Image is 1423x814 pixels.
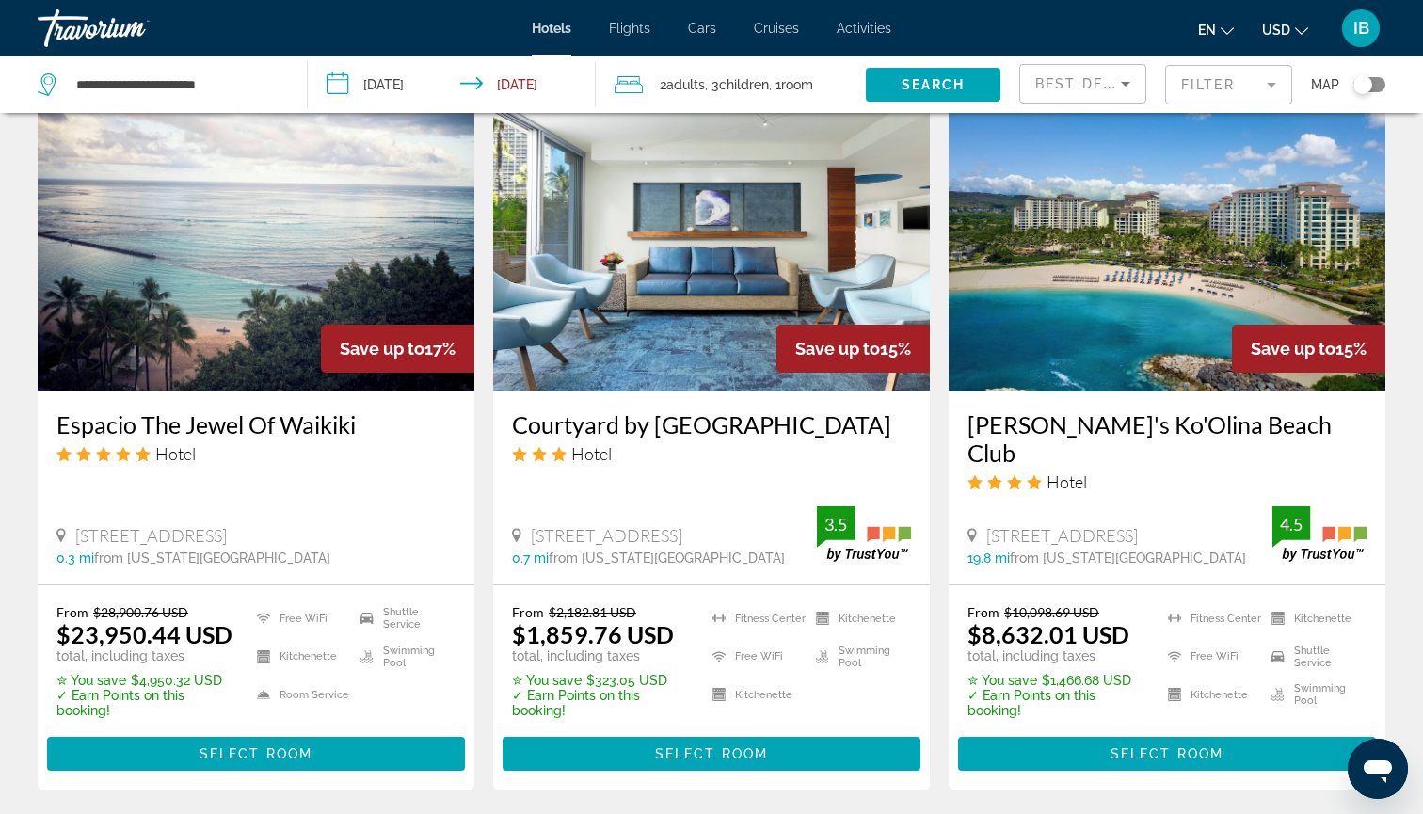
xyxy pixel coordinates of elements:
iframe: Кнопка запуска окна обмена сообщениями [1348,739,1408,799]
span: Map [1311,72,1339,98]
a: Select Room [958,742,1376,762]
div: 4.5 [1272,513,1310,535]
button: Change language [1198,16,1234,43]
span: Hotel [571,443,612,464]
span: 2 [660,72,705,98]
span: 0.7 mi [512,551,549,566]
span: Adults [666,77,705,92]
div: 15% [1232,325,1385,373]
span: from [US_STATE][GEOGRAPHIC_DATA] [94,551,330,566]
span: Best Deals [1035,76,1133,91]
a: Hotels [532,21,571,36]
a: Courtyard by [GEOGRAPHIC_DATA] [512,410,911,439]
a: Cars [688,21,716,36]
p: $1,466.68 USD [967,673,1144,688]
del: $28,900.76 USD [93,604,188,620]
span: 19.8 mi [967,551,1010,566]
p: ✓ Earn Points on this booking! [967,688,1144,718]
span: Children [719,77,769,92]
li: Swimming Pool [807,643,911,671]
p: $4,950.32 USD [56,673,233,688]
a: Cruises [754,21,799,36]
span: Select Room [1111,746,1223,761]
span: Hotel [1047,471,1087,492]
span: Save up to [340,339,424,359]
a: Espacio The Jewel Of Waikiki [56,410,456,439]
li: Shuttle Service [1262,643,1367,671]
del: $2,182.81 USD [549,604,636,620]
li: Swimming Pool [1262,680,1367,709]
span: From [512,604,544,620]
span: from [US_STATE][GEOGRAPHIC_DATA] [1010,551,1246,566]
li: Fitness Center [1159,604,1263,632]
h3: [PERSON_NAME]'s Ko'Olina Beach Club [967,410,1367,467]
a: Select Room [47,742,465,762]
li: Free WiFi [1159,643,1263,671]
div: 3 star Hotel [512,443,911,464]
span: 0.3 mi [56,551,94,566]
div: 3.5 [817,513,855,535]
p: ✓ Earn Points on this booking! [512,688,689,718]
li: Fitness Center [703,604,807,632]
div: 4 star Hotel [967,471,1367,492]
span: ✮ You save [967,673,1037,688]
span: , 3 [705,72,769,98]
li: Kitchenette [807,604,911,632]
span: Select Room [655,746,768,761]
button: Change currency [1262,16,1308,43]
p: $323.05 USD [512,673,689,688]
ins: $1,859.76 USD [512,620,674,648]
div: 5 star Hotel [56,443,456,464]
li: Kitchenette [1159,680,1263,709]
a: Travorium [38,4,226,53]
img: Hotel image [38,90,474,391]
span: ✮ You save [56,673,126,688]
span: IB [1353,19,1369,38]
button: Select Room [47,737,465,771]
li: Free WiFi [248,604,352,632]
ins: $8,632.01 USD [967,620,1129,648]
span: Save up to [1251,339,1335,359]
p: total, including taxes [967,648,1144,663]
li: Kitchenette [248,643,352,671]
span: [STREET_ADDRESS] [531,525,682,546]
p: total, including taxes [56,648,233,663]
span: , 1 [769,72,813,98]
ins: $23,950.44 USD [56,620,232,648]
del: $10,098.69 USD [1004,604,1099,620]
span: Save up to [795,339,880,359]
span: From [56,604,88,620]
span: [STREET_ADDRESS] [75,525,227,546]
button: Select Room [503,737,920,771]
p: ✓ Earn Points on this booking! [56,688,233,718]
button: Filter [1165,64,1292,105]
span: Select Room [200,746,312,761]
span: ✮ You save [512,673,582,688]
li: Swimming Pool [351,643,456,671]
a: Activities [837,21,891,36]
div: 15% [776,325,930,373]
span: from [US_STATE][GEOGRAPHIC_DATA] [549,551,785,566]
button: Toggle map [1339,76,1385,93]
a: Hotel image [949,90,1385,391]
li: Free WiFi [703,643,807,671]
button: Select Room [958,737,1376,771]
button: User Menu [1336,8,1385,48]
a: Flights [609,21,650,36]
span: Room [781,77,813,92]
span: Search [902,77,966,92]
li: Shuttle Service [351,604,456,632]
button: Check-in date: Sep 27, 2025 Check-out date: Oct 4, 2025 [308,56,597,113]
img: trustyou-badge.svg [817,506,911,562]
span: From [967,604,999,620]
p: total, including taxes [512,648,689,663]
img: Hotel image [493,90,930,391]
span: en [1198,23,1216,38]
